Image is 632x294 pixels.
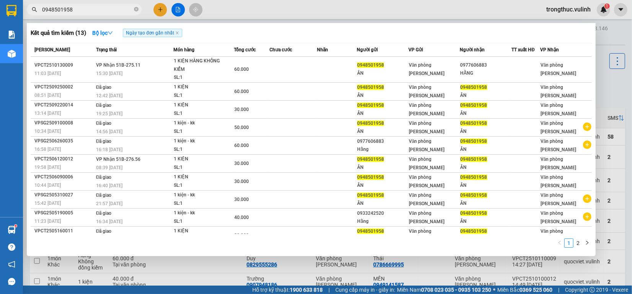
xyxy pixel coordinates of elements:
[461,193,487,198] span: 0948501958
[357,62,384,68] span: 0948501958
[583,122,591,131] span: plus-circle
[461,69,511,77] div: HẰNG
[357,163,408,171] div: ÂN
[461,61,511,69] div: 0977606883
[8,31,16,39] img: solution-icon
[541,211,576,224] span: Văn phòng [PERSON_NAME]
[357,209,408,217] div: 0933242520
[174,173,231,181] div: 1 KIỆN
[173,47,194,52] span: Món hàng
[409,157,444,170] span: Văn phòng [PERSON_NAME]
[34,191,94,199] div: VPSG2505310027
[409,85,444,98] span: Văn phòng [PERSON_NAME]
[574,239,582,247] a: 2
[92,30,113,36] strong: Bộ lọc
[541,85,576,98] span: Văn phòng [PERSON_NAME]
[583,238,592,248] li: Next Page
[3,55,146,65] li: 1900 8181
[174,57,231,73] div: 1 KIỆN HÀNG KHÔNG KIỂM
[34,155,94,163] div: VPCT2506120012
[34,165,61,170] span: 19:58 [DATE]
[357,193,384,198] span: 0948501958
[234,233,249,238] span: 30.000
[96,139,112,144] span: Đã giao
[174,145,231,154] div: SL: 1
[357,217,408,225] div: Hằng
[357,121,384,126] span: 0948501958
[357,137,408,145] div: 0977606883
[541,103,576,116] span: Văn phòng [PERSON_NAME]
[96,129,122,134] span: 14:56 [DATE]
[174,163,231,172] div: SL: 1
[234,215,249,220] span: 40.000
[8,226,16,234] img: warehouse-icon
[8,261,15,268] span: notification
[174,191,231,199] div: 1 kiện - kk
[96,147,122,152] span: 16:18 [DATE]
[555,238,564,248] button: left
[357,181,408,189] div: ÂN
[34,129,61,134] span: 10:34 [DATE]
[409,229,444,242] span: Văn phòng [PERSON_NAME]
[461,229,487,234] span: 0948501958
[34,201,61,206] span: 15:42 [DATE]
[86,27,119,39] button: Bộ lọcdown
[96,121,112,126] span: Đã giao
[583,140,591,149] span: plus-circle
[460,47,485,52] span: Người nhận
[234,143,249,148] span: 60.000
[96,165,122,170] span: 08:39 [DATE]
[108,30,113,36] span: down
[96,47,117,52] span: Trạng thái
[461,175,487,180] span: 0948501958
[174,119,231,127] div: 1 kiện - kk
[234,179,249,184] span: 30.000
[357,157,384,162] span: 0948501958
[234,47,256,52] span: Tổng cước
[234,107,249,112] span: 30.000
[461,85,487,90] span: 0948501958
[409,193,444,206] span: Văn phòng [PERSON_NAME]
[34,219,61,224] span: 11:23 [DATE]
[96,93,122,98] span: 12:42 [DATE]
[357,145,408,154] div: Hằng
[34,227,94,235] div: VPCT2505160011
[3,17,146,56] li: E11, Đường số 8, Khu dân cư Nông [GEOGRAPHIC_DATA], Kv.[GEOGRAPHIC_DATA], [GEOGRAPHIC_DATA]
[96,71,122,76] span: 15:30 [DATE]
[573,238,583,248] li: 2
[96,103,112,108] span: Đã giao
[174,73,231,82] div: SL: 1
[357,91,408,100] div: ÂN
[357,109,408,118] div: ÂN
[461,127,511,136] div: ÂN
[123,29,182,37] span: Ngày tạo đơn gần nhất
[409,211,444,224] span: Văn phòng [PERSON_NAME]
[541,139,576,152] span: Văn phòng [PERSON_NAME]
[134,6,139,13] span: close-circle
[234,161,249,166] span: 30.000
[96,229,112,234] span: Đã giao
[409,139,444,152] span: Văn phòng [PERSON_NAME]
[585,240,590,245] span: right
[174,227,231,235] div: 1 KIỆN
[541,175,576,188] span: Văn phòng [PERSON_NAME]
[42,5,132,14] input: Tìm tên, số ĐT hoặc mã đơn
[34,111,61,116] span: 13:14 [DATE]
[583,212,591,221] span: plus-circle
[174,155,231,163] div: 1 KIỆN
[461,211,487,216] span: 0948501958
[174,199,231,208] div: SL: 1
[565,239,573,247] a: 1
[96,175,112,180] span: Đã giao
[34,209,94,217] div: VPSG2505190005
[540,47,559,52] span: VP Nhận
[234,89,249,94] span: 60.000
[96,85,112,90] span: Đã giao
[541,229,576,242] span: Văn phòng [PERSON_NAME]
[174,91,231,100] div: SL: 1
[409,103,444,116] span: Văn phòng [PERSON_NAME]
[174,137,231,145] div: 1 kiện - kk
[34,173,94,181] div: VPCT2506090006
[461,199,511,207] div: ÂN
[96,183,122,188] span: 16:40 [DATE]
